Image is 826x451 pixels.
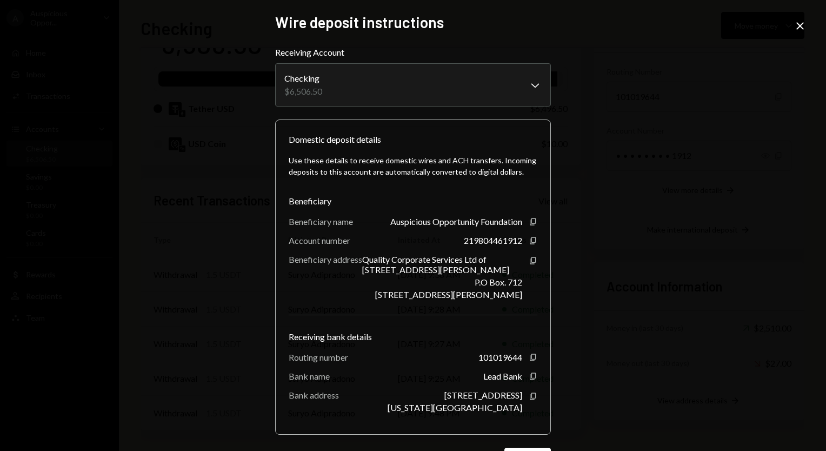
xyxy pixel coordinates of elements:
label: Receiving Account [275,46,551,59]
div: [STREET_ADDRESS] [444,390,522,400]
div: 219804461912 [464,235,522,246]
div: Lead Bank [483,371,522,381]
div: Use these details to receive domestic wires and ACH transfers. Incoming deposits to this account ... [289,155,537,177]
div: Beneficiary name [289,216,353,227]
div: Beneficiary [289,195,537,208]
div: Receiving bank details [289,330,537,343]
div: [STREET_ADDRESS][PERSON_NAME] [375,289,522,300]
div: Bank name [289,371,330,381]
div: Account number [289,235,350,246]
div: 101019644 [478,352,522,362]
div: Domestic deposit details [289,133,381,146]
div: Quality Corporate Services Ltd of [STREET_ADDRESS][PERSON_NAME] [362,254,522,275]
h2: Wire deposit instructions [275,12,551,33]
div: Bank address [289,390,339,400]
div: Routing number [289,352,348,362]
div: P.O Box. 712 [475,277,522,287]
div: Auspicious Opportunity Foundation [390,216,522,227]
div: Beneficiary address [289,254,362,264]
div: [US_STATE][GEOGRAPHIC_DATA] [388,402,522,413]
button: Receiving Account [275,63,551,107]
